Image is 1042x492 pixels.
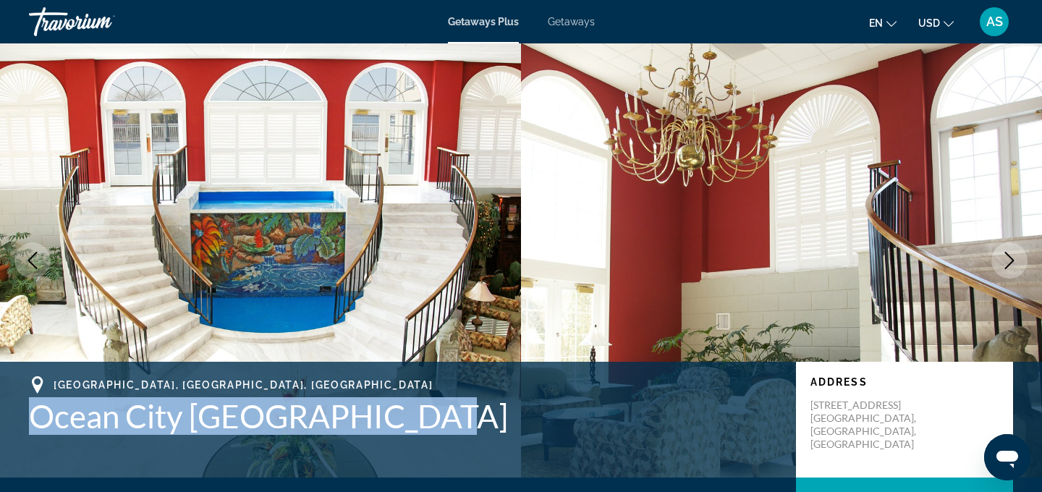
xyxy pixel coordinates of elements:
[984,434,1030,480] iframe: Button to launch messaging window
[975,7,1013,37] button: User Menu
[14,242,51,279] button: Previous image
[54,379,433,391] span: [GEOGRAPHIC_DATA], [GEOGRAPHIC_DATA], [GEOGRAPHIC_DATA]
[810,376,999,388] p: Address
[869,17,883,29] span: en
[986,14,1003,29] span: AS
[991,242,1028,279] button: Next image
[869,12,897,33] button: Change language
[810,399,926,451] p: [STREET_ADDRESS] [GEOGRAPHIC_DATA], [GEOGRAPHIC_DATA], [GEOGRAPHIC_DATA]
[29,3,174,41] a: Travorium
[448,16,519,27] a: Getaways Plus
[918,17,940,29] span: USD
[918,12,954,33] button: Change currency
[548,16,595,27] a: Getaways
[29,397,781,435] h1: Ocean City [GEOGRAPHIC_DATA]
